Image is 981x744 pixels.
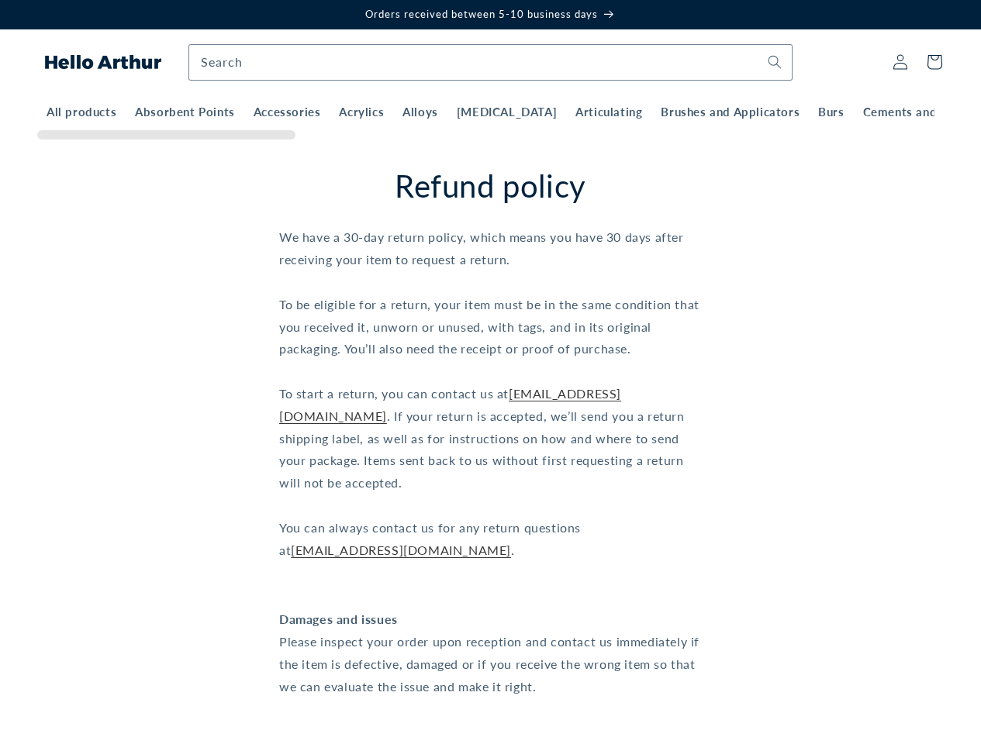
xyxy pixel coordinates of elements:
button: Search [758,45,792,79]
span: All products [47,105,116,120]
span: Articulating [575,105,642,120]
h1: Refund policy [279,166,702,206]
span: Accessories [254,105,321,120]
a: Alloys [393,95,447,120]
a: All products [37,95,126,120]
span: Acrylics [339,105,384,120]
a: [MEDICAL_DATA] [447,95,566,120]
a: Acrylics [330,95,393,120]
a: Burs [809,95,853,120]
span: Alloys [402,105,438,120]
strong: Damages and issues [279,611,398,626]
span: [MEDICAL_DATA] [457,105,557,120]
a: Accessories [244,95,330,120]
p: We have a 30-day return policy, which means you have 30 days after receiving your item to request... [279,226,702,561]
a: Brushes and Applicators [651,95,809,120]
span: Burs [818,105,844,120]
img: Hello Arthur logo [45,55,161,69]
a: [EMAIL_ADDRESS][DOMAIN_NAME] [279,386,621,423]
span: Brushes and Applicators [661,105,800,120]
a: Absorbent Points [126,95,244,120]
a: Articulating [566,95,651,120]
span: Absorbent Points [135,105,235,120]
p: Orders received between 5-10 business days [16,8,965,21]
p: Please inspect your order upon reception and contact us immediately if the item is defective, dam... [279,608,702,697]
a: [EMAIL_ADDRESS][DOMAIN_NAME] [291,542,511,557]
